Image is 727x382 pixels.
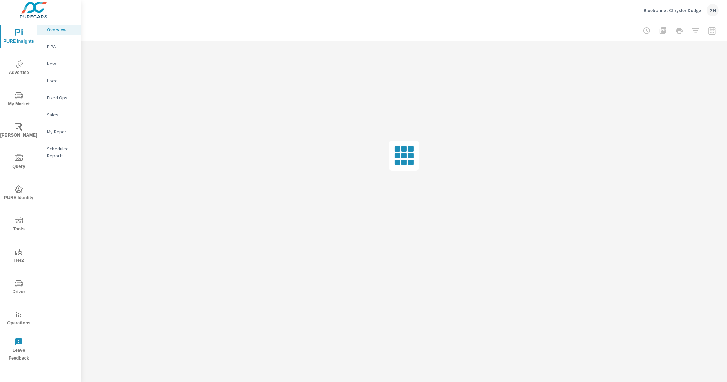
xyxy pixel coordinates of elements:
[2,311,35,327] span: Operations
[37,42,81,52] div: PIPA
[47,111,75,118] p: Sales
[707,4,719,16] div: GH
[37,93,81,103] div: Fixed Ops
[47,43,75,50] p: PIPA
[37,76,81,86] div: Used
[47,26,75,33] p: Overview
[37,110,81,120] div: Sales
[0,20,37,365] div: nav menu
[37,127,81,137] div: My Report
[644,7,701,13] p: Bluebonnet Chrysler Dodge
[2,154,35,171] span: Query
[2,185,35,202] span: PURE Identity
[2,279,35,296] span: Driver
[47,60,75,67] p: New
[2,338,35,362] span: Leave Feedback
[37,25,81,35] div: Overview
[2,217,35,233] span: Tools
[37,144,81,161] div: Scheduled Reports
[2,91,35,108] span: My Market
[37,59,81,69] div: New
[2,248,35,265] span: Tier2
[47,77,75,84] p: Used
[2,60,35,77] span: Advertise
[2,29,35,45] span: PURE Insights
[47,145,75,159] p: Scheduled Reports
[47,128,75,135] p: My Report
[47,94,75,101] p: Fixed Ops
[2,123,35,139] span: [PERSON_NAME]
